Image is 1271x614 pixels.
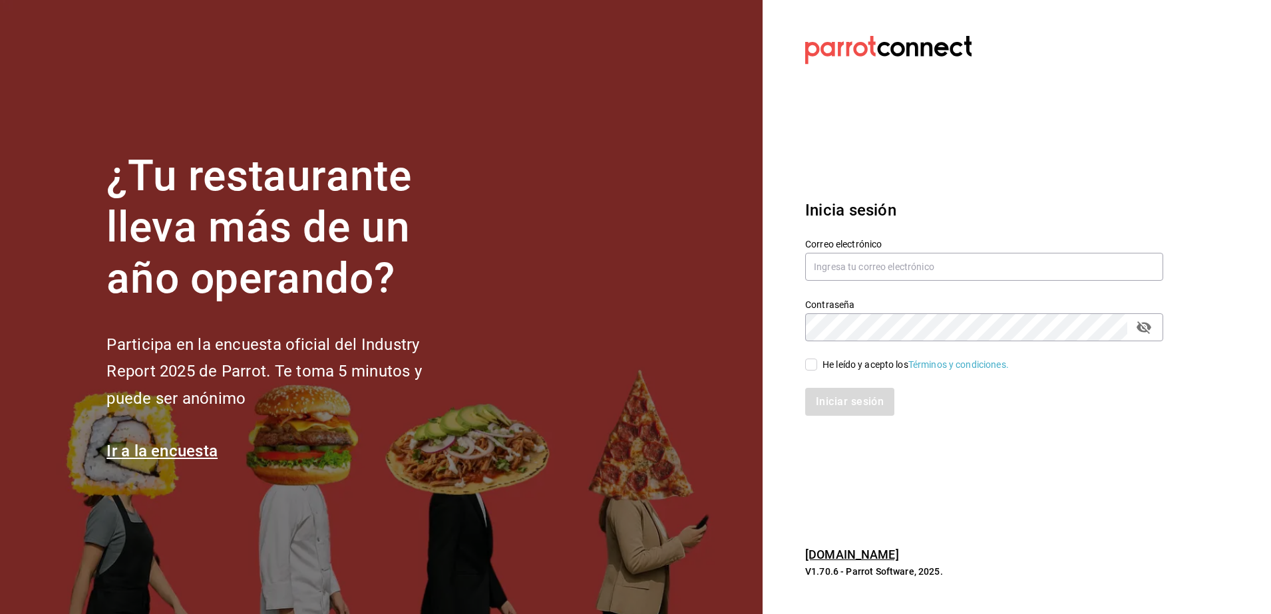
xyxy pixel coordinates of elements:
a: Ir a la encuesta [106,442,218,460]
a: [DOMAIN_NAME] [805,547,899,561]
button: passwordField [1133,316,1155,339]
label: Contraseña [805,300,1163,309]
h3: Inicia sesión [805,198,1163,222]
div: He leído y acepto los [822,358,1009,372]
a: Términos y condiciones. [908,359,1009,370]
label: Correo electrónico [805,239,1163,249]
input: Ingresa tu correo electrónico [805,253,1163,281]
h1: ¿Tu restaurante lleva más de un año operando? [106,151,466,304]
h2: Participa en la encuesta oficial del Industry Report 2025 de Parrot. Te toma 5 minutos y puede se... [106,331,466,412]
p: V1.70.6 - Parrot Software, 2025. [805,565,1163,578]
